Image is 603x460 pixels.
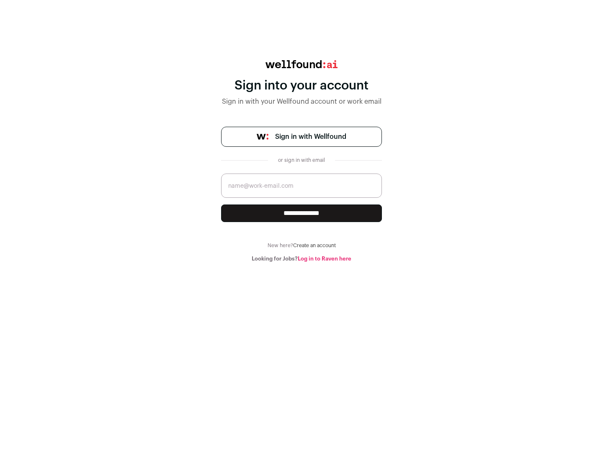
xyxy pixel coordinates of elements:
[298,256,351,261] a: Log in to Raven here
[221,242,382,249] div: New here?
[221,127,382,147] a: Sign in with Wellfound
[221,256,382,262] div: Looking for Jobs?
[275,132,346,142] span: Sign in with Wellfound
[265,60,338,68] img: wellfound:ai
[221,78,382,93] div: Sign into your account
[275,157,328,164] div: or sign in with email
[257,134,268,140] img: wellfound-symbol-flush-black-fb3c872781a75f747ccb3a119075da62bfe97bd399995f84a933054e44a575c4.png
[221,174,382,198] input: name@work-email.com
[221,97,382,107] div: Sign in with your Wellfound account or work email
[293,243,336,248] a: Create an account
